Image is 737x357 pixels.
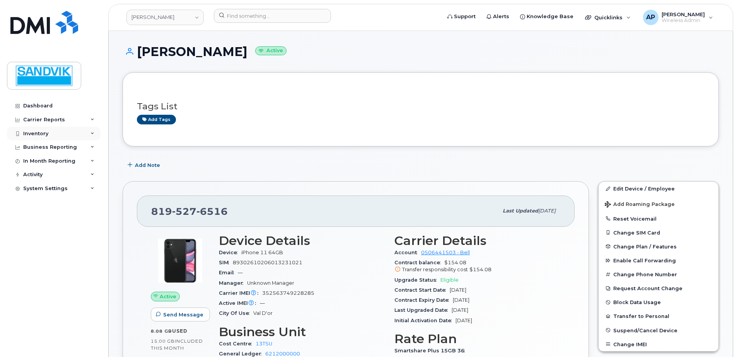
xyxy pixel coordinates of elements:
[599,323,718,337] button: Suspend/Cancel Device
[599,253,718,267] button: Enable Call Forwarding
[137,115,176,124] a: Add tags
[394,307,452,313] span: Last Upgraded Date
[260,300,265,306] span: —
[599,295,718,309] button: Block Data Usage
[151,308,210,321] button: Send Message
[599,309,718,323] button: Transfer to Personal
[196,206,228,217] span: 6516
[151,338,203,351] span: included this month
[256,341,272,347] a: 13TSU
[160,293,176,300] span: Active
[253,310,273,316] span: Val D'or
[394,250,421,255] span: Account
[421,250,470,255] a: 0506441503 - Bell
[219,310,253,316] span: City Of Use
[219,300,260,306] span: Active IMEI
[394,277,440,283] span: Upgrade Status
[538,208,556,214] span: [DATE]
[599,337,718,351] button: Change IMEI
[219,270,238,275] span: Email
[394,332,561,346] h3: Rate Plan
[163,311,203,318] span: Send Message
[599,240,718,253] button: Change Plan / Features
[247,280,294,286] span: Unknown Manager
[255,46,287,55] small: Active
[450,287,466,293] span: [DATE]
[599,182,718,195] a: Edit Device / Employee
[219,341,256,347] span: Cost Centre
[394,297,453,303] span: Contract Expiry Date
[123,158,167,172] button: Add Note
[469,267,491,272] span: $154.08
[262,290,314,296] span: 352563749228285
[394,260,561,274] span: $154.08
[265,351,300,357] a: 6212000000
[241,250,283,255] span: iPhone 11 64GB
[394,348,469,354] span: Smartshare Plus 15GB 36
[394,234,561,248] h3: Carrier Details
[599,196,718,212] button: Add Roaming Package
[135,161,160,169] span: Add Note
[599,267,718,281] button: Change Phone Number
[233,260,302,265] span: 89302610206013231021
[599,226,718,240] button: Change SIM Card
[238,270,243,275] span: —
[599,281,718,295] button: Request Account Change
[151,338,175,344] span: 15.00 GB
[453,297,469,303] span: [DATE]
[151,328,172,334] span: 8.08 GB
[137,102,705,111] h3: Tags List
[613,243,677,249] span: Change Plan / Features
[172,206,196,217] span: 527
[219,234,385,248] h3: Device Details
[151,206,228,217] span: 819
[172,328,188,334] span: used
[219,290,262,296] span: Carrier IMEI
[219,250,241,255] span: Device
[219,260,233,265] span: SIM
[599,212,718,226] button: Reset Voicemail
[605,201,675,209] span: Add Roaming Package
[456,318,472,323] span: [DATE]
[440,277,459,283] span: Eligible
[402,267,468,272] span: Transfer responsibility cost
[394,318,456,323] span: Initial Activation Date
[394,287,450,293] span: Contract Start Date
[219,280,247,286] span: Manager
[157,238,203,284] img: iPhone_11.jpg
[613,258,676,263] span: Enable Call Forwarding
[452,307,468,313] span: [DATE]
[219,325,385,339] h3: Business Unit
[613,327,677,333] span: Suspend/Cancel Device
[503,208,538,214] span: Last updated
[219,351,265,357] span: General Ledger
[394,260,444,265] span: Contract balance
[123,45,719,58] h1: [PERSON_NAME]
